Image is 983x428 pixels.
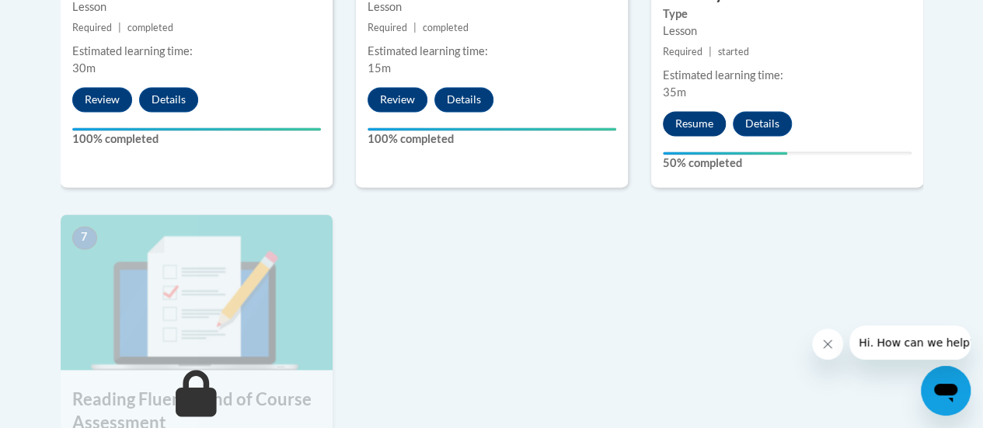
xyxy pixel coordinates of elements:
[733,111,792,136] button: Details
[663,23,912,40] div: Lesson
[663,155,912,172] label: 50% completed
[72,61,96,75] span: 30m
[368,22,407,33] span: Required
[718,46,749,57] span: started
[72,127,321,130] div: Your progress
[368,61,391,75] span: 15m
[118,22,121,33] span: |
[663,111,726,136] button: Resume
[423,22,469,33] span: completed
[663,151,787,155] div: Your progress
[663,85,686,99] span: 35m
[413,22,417,33] span: |
[921,366,971,416] iframe: Button to launch messaging window
[72,130,321,148] label: 100% completed
[72,43,321,60] div: Estimated learning time:
[663,46,702,57] span: Required
[663,67,912,84] div: Estimated learning time:
[663,5,912,23] label: Type
[709,46,712,57] span: |
[9,11,126,23] span: Hi. How can we help?
[849,325,971,360] iframe: Message from company
[434,87,493,112] button: Details
[812,329,843,360] iframe: Close message
[368,130,616,148] label: 100% completed
[368,87,427,112] button: Review
[127,22,173,33] span: completed
[72,22,112,33] span: Required
[72,226,97,249] span: 7
[72,87,132,112] button: Review
[368,43,616,60] div: Estimated learning time:
[139,87,198,112] button: Details
[61,214,333,370] img: Course Image
[368,127,616,130] div: Your progress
